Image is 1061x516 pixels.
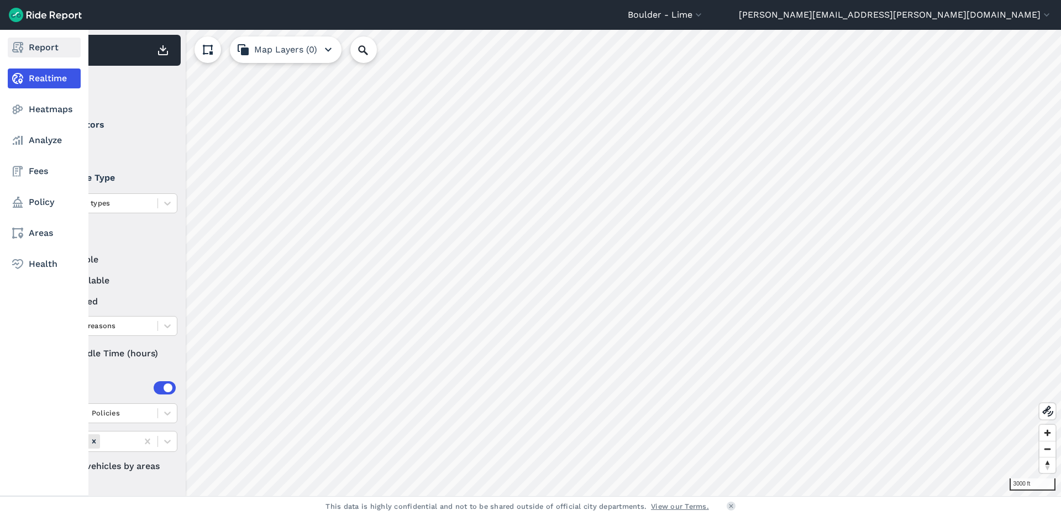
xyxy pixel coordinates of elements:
a: Realtime [8,69,81,88]
div: Areas [60,381,176,394]
label: unavailable [45,274,177,287]
a: Policy [8,192,81,212]
label: available [45,253,177,266]
button: Reset bearing to north [1039,457,1055,473]
label: reserved [45,295,177,308]
button: Map Layers (0) [230,36,342,63]
a: View our Terms. [651,501,709,512]
button: Zoom out [1039,441,1055,457]
input: Search Location or Vehicles [350,36,395,63]
a: Report [8,38,81,57]
button: Boulder - Lime [628,8,704,22]
button: Zoom in [1039,425,1055,441]
label: Lime [45,140,177,154]
a: Areas [8,223,81,243]
a: Heatmaps [8,99,81,119]
a: Health [8,254,81,274]
div: 3000 ft [1010,478,1055,491]
canvas: Map [35,30,1061,496]
button: [PERSON_NAME][EMAIL_ADDRESS][PERSON_NAME][DOMAIN_NAME] [739,8,1052,22]
img: Ride Report [9,8,82,22]
div: Idle Time (hours) [45,344,177,364]
summary: Areas [45,372,176,403]
a: Analyze [8,130,81,150]
label: Filter vehicles by areas [45,460,177,473]
a: Fees [8,161,81,181]
div: Filter [40,71,181,105]
summary: Operators [45,109,176,140]
summary: Vehicle Type [45,162,176,193]
div: Remove Areas (30) [88,434,100,448]
summary: Status [45,222,176,253]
